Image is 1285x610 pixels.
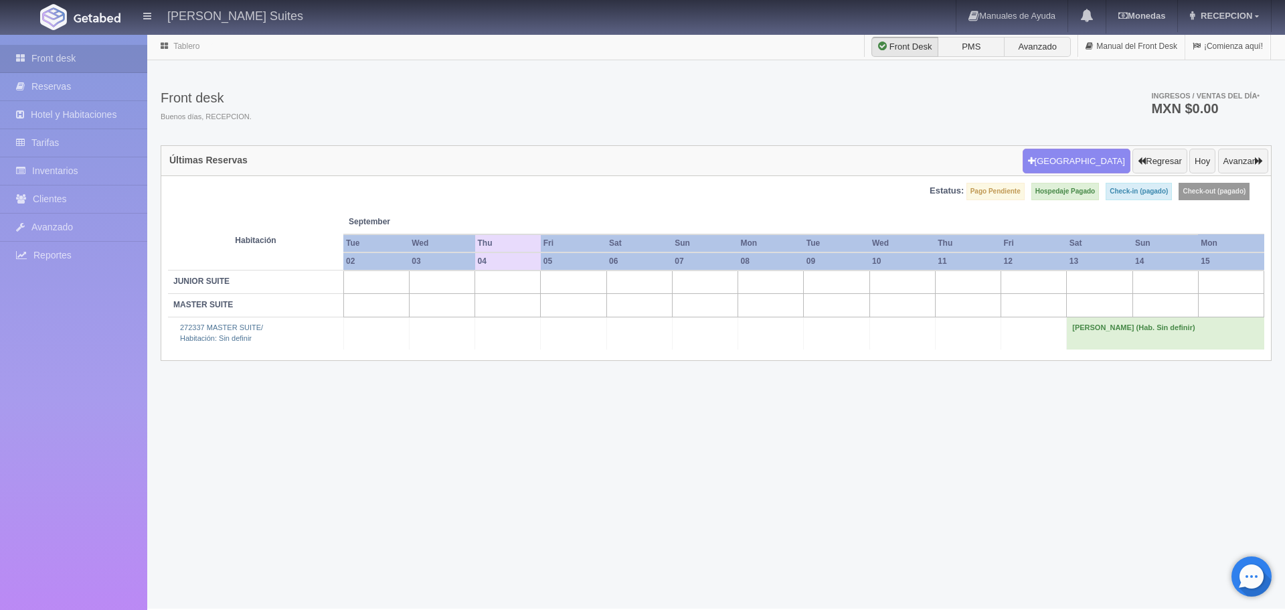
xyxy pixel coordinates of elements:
button: Hoy [1189,149,1215,174]
th: 10 [869,252,935,271]
th: 03 [409,252,475,271]
span: September [349,216,470,228]
th: 13 [1067,252,1132,271]
th: 08 [738,252,804,271]
th: Mon [738,234,804,252]
label: Hospedaje Pagado [1031,183,1099,200]
img: Getabed [74,13,120,23]
b: MASTER SUITE [173,300,233,309]
h3: MXN $0.00 [1151,102,1260,115]
a: Tablero [173,42,199,51]
th: Tue [804,234,869,252]
th: 09 [804,252,869,271]
th: 15 [1198,252,1264,271]
label: Front Desk [871,37,938,57]
label: PMS [938,37,1005,57]
th: 04 [475,252,541,271]
a: 272337 MASTER SUITE/Habitación: Sin definir [180,323,263,342]
th: Sun [672,234,738,252]
a: ¡Comienza aquí! [1185,33,1270,60]
h3: Front desk [161,90,252,105]
button: Avanzar [1218,149,1268,174]
strong: Habitación [235,236,276,245]
span: RECEPCION [1197,11,1252,21]
a: Manual del Front Desk [1078,33,1185,60]
th: 02 [343,252,409,271]
th: 05 [541,252,606,271]
span: Ingresos / Ventas del día [1151,92,1260,100]
b: JUNIOR SUITE [173,277,230,286]
th: Sat [1067,234,1132,252]
label: Check-out (pagado) [1179,183,1250,200]
button: Regresar [1132,149,1187,174]
th: Sun [1132,234,1198,252]
th: 11 [935,252,1001,271]
label: Check-in (pagado) [1106,183,1172,200]
th: 12 [1001,252,1067,271]
h4: Últimas Reservas [169,155,248,165]
td: [PERSON_NAME] (Hab. Sin definir) [1067,317,1264,350]
th: Wed [869,234,935,252]
img: Getabed [40,4,67,30]
span: Buenos días, RECEPCION. [161,112,252,123]
th: Fri [541,234,606,252]
th: Mon [1198,234,1264,252]
label: Avanzado [1004,37,1071,57]
th: Thu [935,234,1001,252]
th: 14 [1132,252,1198,271]
th: 06 [606,252,672,271]
th: 07 [672,252,738,271]
th: Sat [606,234,672,252]
th: Fri [1001,234,1067,252]
label: Pago Pendiente [966,183,1025,200]
label: Estatus: [930,185,964,198]
button: [GEOGRAPHIC_DATA] [1023,149,1130,174]
th: Wed [409,234,475,252]
b: Monedas [1118,11,1165,21]
th: Thu [475,234,541,252]
h4: [PERSON_NAME] Suites [167,7,303,23]
th: Tue [343,234,409,252]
